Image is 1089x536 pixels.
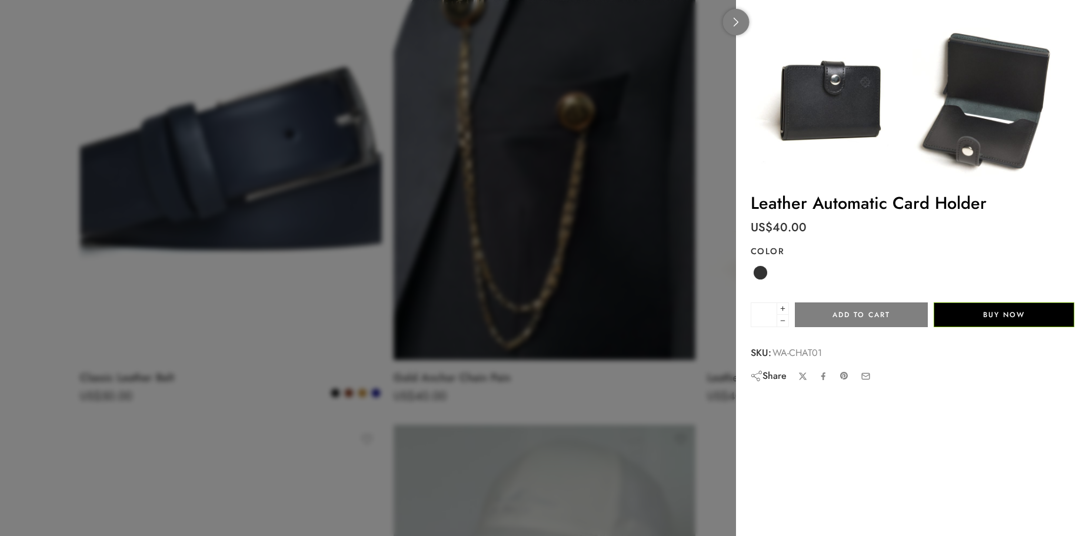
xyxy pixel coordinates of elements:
[772,345,822,361] span: WA-CHAT01
[798,372,807,381] a: Share on X
[751,245,1074,257] label: Color
[934,302,1074,327] button: Buy Now
[751,345,771,361] strong: SKU:
[751,219,807,236] bdi: 40.00
[751,219,772,236] span: US$
[819,372,828,381] a: Share on Facebook
[861,371,871,381] a: Email to your friends
[751,191,987,215] a: Leather Automatic Card Holder
[751,302,777,327] input: Product quantity
[795,302,928,327] button: Add to cart
[751,369,787,382] div: Share
[840,371,849,381] a: Pin on Pinterest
